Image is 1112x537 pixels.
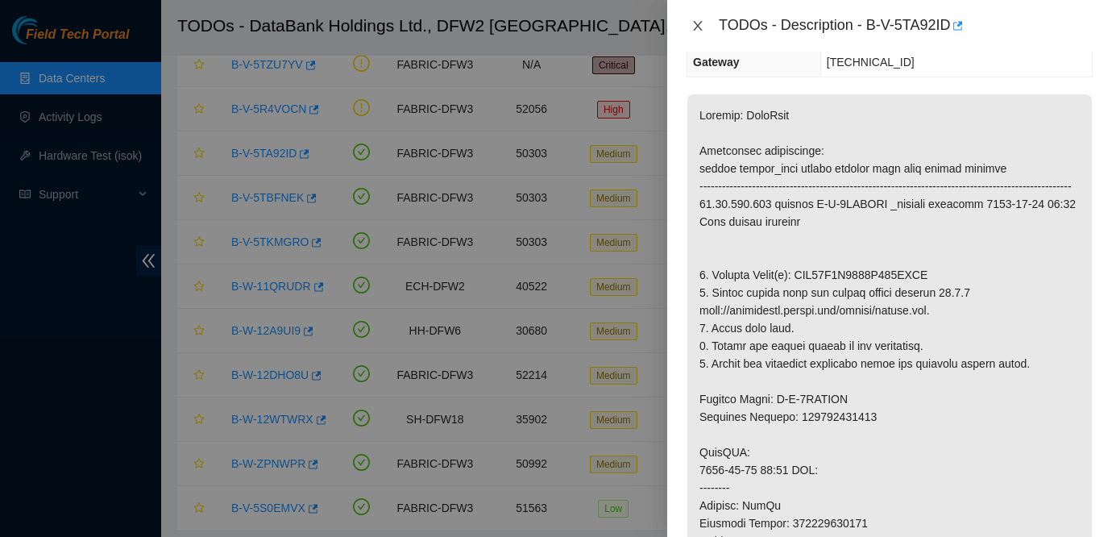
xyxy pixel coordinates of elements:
[691,19,704,32] span: close
[719,13,1093,39] div: TODOs - Description - B-V-5TA92ID
[693,56,740,69] span: Gateway
[687,19,709,34] button: Close
[827,56,915,69] span: [TECHNICAL_ID]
